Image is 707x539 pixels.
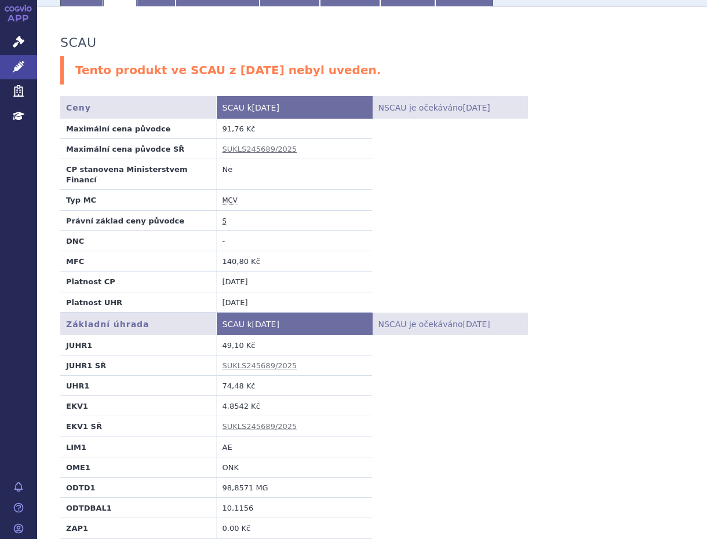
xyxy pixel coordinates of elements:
strong: LIM1 [66,443,86,452]
td: 91,76 Kč [216,119,372,139]
td: 140,80 Kč [216,251,372,272]
strong: UHR1 [66,382,90,390]
strong: EKV1 [66,402,88,410]
strong: Maximální cena původce SŘ [66,145,184,153]
td: Ne [216,159,372,190]
td: 0,00 Kč [216,518,372,538]
abbr: maximální cena výrobce [223,196,238,205]
strong: MFC [66,257,84,266]
a: SUKLS245689/2025 [223,361,297,370]
strong: JUHR1 [66,341,92,350]
span: [DATE] [252,103,279,112]
td: AE [216,437,372,457]
strong: ZAP1 [66,524,88,533]
strong: JUHR1 SŘ [66,361,106,370]
td: [DATE] [216,272,372,292]
td: ONK [216,457,372,477]
strong: Platnost UHR [66,298,122,307]
th: SCAU k [216,96,372,119]
span: [DATE] [462,320,490,329]
span: [DATE] [252,320,279,329]
span: [DATE] [462,103,490,112]
a: SUKLS245689/2025 [223,422,297,431]
td: 49,10 Kč [216,335,372,355]
strong: Právní základ ceny původce [66,217,184,225]
strong: Maximální cena původce [66,124,170,133]
h3: SCAU [60,35,96,50]
strong: CP stanovena Ministerstvem Financí [66,165,187,184]
strong: Platnost CP [66,277,115,286]
a: SUKLS245689/2025 [223,145,297,153]
th: Ceny [60,96,216,119]
td: - [216,230,372,251]
strong: EKV1 SŘ [66,422,102,431]
td: 10,1156 [216,498,372,518]
strong: ODTDBAL1 [66,504,112,512]
th: NSCAU je očekáváno [372,96,528,119]
th: NSCAU je očekáváno [372,313,528,335]
th: SCAU k [216,313,372,335]
strong: ODTD1 [66,483,96,492]
strong: OME1 [66,463,90,472]
td: [DATE] [216,292,372,312]
td: 98,8571 MG [216,477,372,497]
th: Základní úhrada [60,313,216,335]
abbr: stanovena nebo změněna ve správním řízení podle zákona č. 48/1997 Sb. ve znění účinném od 1.1.2008 [223,217,227,226]
td: 4,8542 Kč [216,396,372,416]
div: Tento produkt ve SCAU z [DATE] nebyl uveden. [60,56,684,85]
strong: DNC [66,237,84,245]
strong: Typ MC [66,196,96,204]
td: 74,48 Kč [216,375,372,395]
